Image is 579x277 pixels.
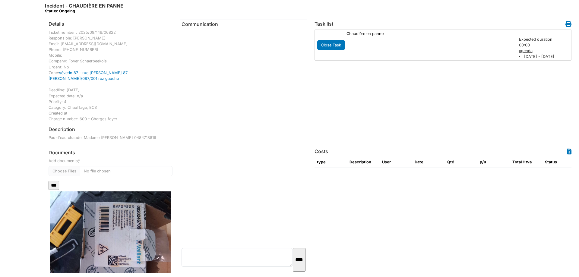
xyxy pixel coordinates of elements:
th: User [380,157,412,168]
a: Close Task [317,41,345,48]
li: [DATE] - [DATE] [519,54,571,59]
abbr: required [78,159,80,163]
div: Expected duration [519,36,571,42]
a: séverin 87 - rue [PERSON_NAME] 87 - [PERSON_NAME]/087/001 rez gauche [49,71,131,81]
th: Description [347,157,380,168]
div: Status: Ongoing [45,9,123,13]
h6: Costs [315,149,328,154]
div: 00:00 [516,36,574,60]
div: Ticket number : 2025/09/146/06822 Responsible: [PERSON_NAME] Email: [EMAIL_ADDRESS][DOMAIN_NAME] ... [49,30,172,122]
h6: Description [49,127,75,132]
span: translation missing: en.total [512,160,522,164]
div: agenda [519,48,571,54]
th: Date [412,157,445,168]
th: p/u [477,157,510,168]
th: type [315,157,347,168]
span: translation missing: en.communication.communication [182,21,218,27]
h6: Details [49,21,64,27]
div: Chaudière en panne [343,31,516,36]
span: translation missing: en.HTVA [523,160,532,164]
h6: Documents [49,150,172,156]
th: Qté [445,157,477,168]
p: Pas d'eau chaude. Madame [PERSON_NAME] 0484718816 [49,135,172,140]
th: Status [543,157,575,168]
h6: Incident - CHAUDIÈRE EN PANNE [45,3,123,14]
h6: Task list [315,21,333,27]
label: Add documents [49,158,80,164]
i: Work order [565,21,571,27]
span: translation missing: en.todo.action.close_task [321,43,341,47]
